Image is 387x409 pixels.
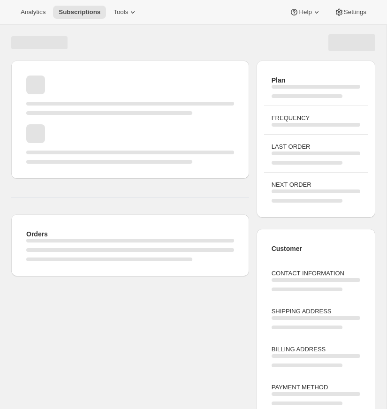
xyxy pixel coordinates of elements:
[284,6,326,19] button: Help
[272,180,360,189] h3: NEXT ORDER
[15,6,51,19] button: Analytics
[272,383,360,392] h3: PAYMENT METHOD
[59,8,100,16] span: Subscriptions
[272,114,360,123] h3: FREQUENCY
[272,244,360,253] h2: Customer
[272,269,360,278] h3: CONTACT INFORMATION
[272,307,360,316] h3: SHIPPING ADDRESS
[26,229,234,239] h2: Orders
[272,345,360,354] h3: BILLING ADDRESS
[114,8,128,16] span: Tools
[21,8,46,16] span: Analytics
[272,142,360,151] h3: LAST ORDER
[299,8,311,16] span: Help
[272,76,360,85] h2: Plan
[53,6,106,19] button: Subscriptions
[329,6,372,19] button: Settings
[344,8,366,16] span: Settings
[108,6,143,19] button: Tools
